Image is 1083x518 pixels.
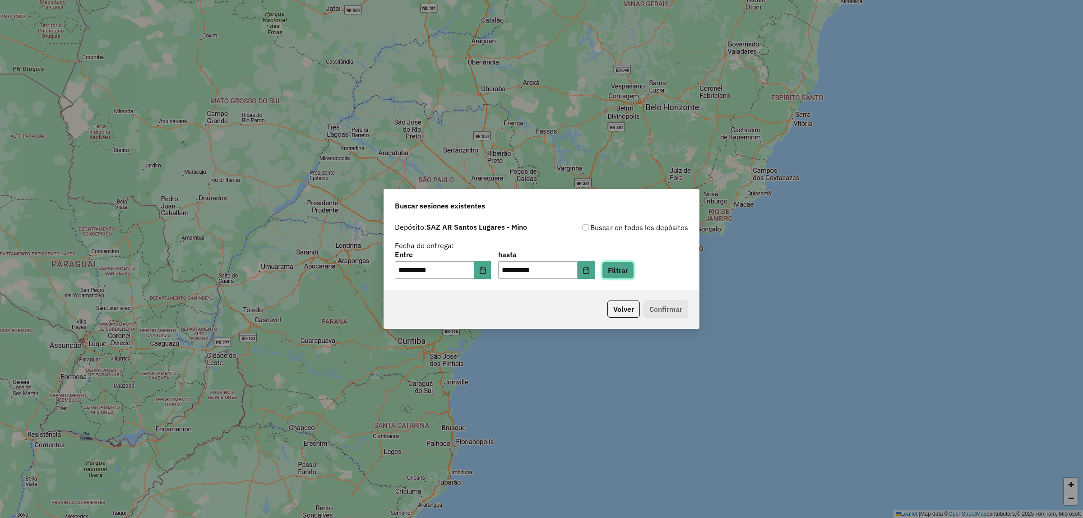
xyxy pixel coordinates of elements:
[426,222,527,231] strong: SAZ AR Santos Lugares - Mino
[395,222,527,232] label: Depósito:
[578,261,595,279] button: Choose Date
[474,261,491,279] button: Choose Date
[602,262,634,279] button: Filtrar
[395,200,485,211] span: Buscar sesiones existentes
[395,249,491,260] label: Entre
[395,240,454,251] label: Fecha de entrega:
[498,249,594,260] label: hasta
[607,301,640,318] button: Volver
[541,222,688,233] div: Buscar en todos los depósitos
